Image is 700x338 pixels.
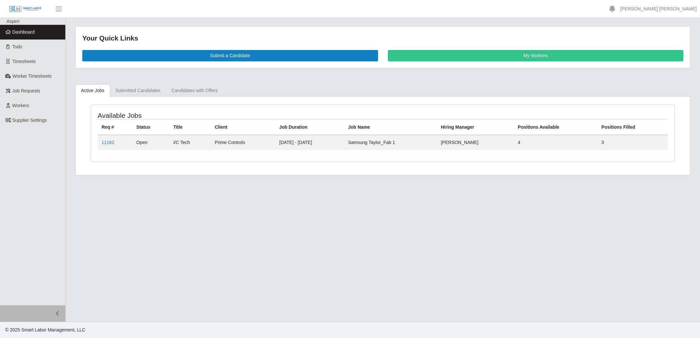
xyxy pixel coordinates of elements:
span: Dashboard [12,29,35,35]
span: Workers [12,103,29,108]
a: Submitted Candidates [110,84,166,97]
img: SLM Logo [9,6,42,13]
td: 4 [514,135,597,150]
h4: Available Jobs [98,111,329,120]
td: I/C Tech [169,135,211,150]
td: Open [133,135,169,150]
a: My Workers [388,50,684,61]
th: Status [133,120,169,135]
a: [PERSON_NAME] [PERSON_NAME] [620,6,697,12]
td: Prime Controls [211,135,275,150]
td: [DATE] - [DATE] [275,135,344,150]
th: Job Name [344,120,437,135]
a: Candidates with Offers [166,84,223,97]
th: Client [211,120,275,135]
th: Title [169,120,211,135]
a: Active Jobs [75,84,110,97]
td: Samsung Taylor_Fab 1 [344,135,437,150]
span: Job Requests [12,88,40,93]
span: © 2025 Smart Labor Management, LLC [5,327,85,332]
span: Aspen [7,19,20,24]
div: Your Quick Links [82,33,683,43]
td: [PERSON_NAME] [437,135,514,150]
th: Req # [98,120,133,135]
th: Positions Filled [597,120,668,135]
span: Timesheets [12,59,36,64]
span: Supplier Settings [12,118,47,123]
a: Submit a Candidate [82,50,378,61]
a: 11162 [102,140,114,145]
th: Job Duration [275,120,344,135]
th: Hiring Manager [437,120,514,135]
span: Worker Timesheets [12,73,52,79]
th: Positions Available [514,120,597,135]
td: 3 [597,135,668,150]
span: Todo [12,44,22,49]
